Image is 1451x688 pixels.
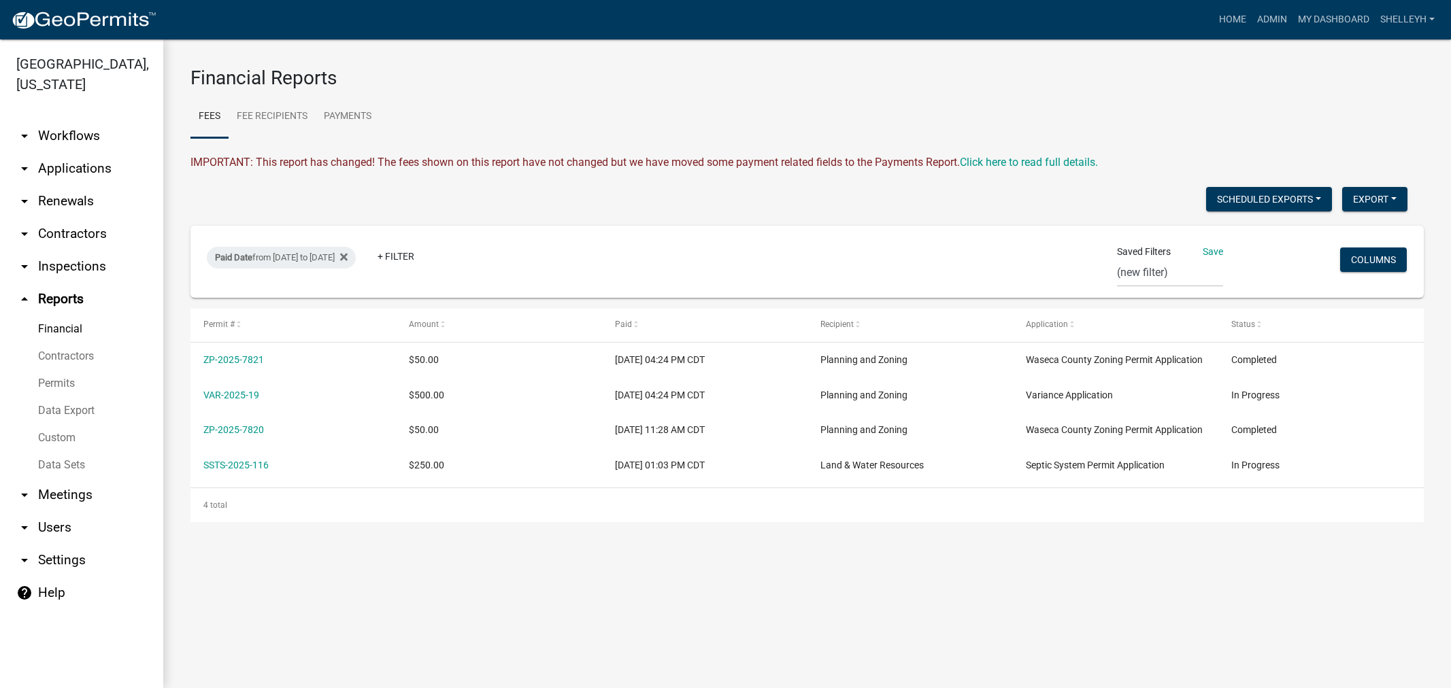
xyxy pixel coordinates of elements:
a: Fee Recipients [229,95,316,139]
i: arrow_drop_down [16,552,33,568]
i: arrow_drop_up [16,291,33,307]
wm-modal-confirm: Upcoming Changes to Daily Fees Report [960,156,1098,169]
span: Permit # [203,320,235,329]
div: 4 total [190,488,1424,522]
i: arrow_drop_down [16,128,33,144]
div: [DATE] 04:24 PM CDT [615,352,795,368]
a: ZP-2025-7821 [203,354,264,365]
div: [DATE] 04:24 PM CDT [615,388,795,403]
div: [DATE] 01:03 PM CDT [615,458,795,473]
button: Export [1342,187,1407,211]
div: from [DATE] to [DATE] [207,247,356,269]
span: Paid [615,320,632,329]
datatable-header-cell: Application [1013,309,1218,341]
datatable-header-cell: Amount [396,309,601,341]
a: shelleyh [1375,7,1440,33]
div: [DATE] 11:28 AM CDT [615,422,795,438]
div: IMPORTANT: This report has changed! The fees shown on this report have not changed but we have mo... [190,154,1424,171]
a: + Filter [367,244,425,269]
span: Septic System Permit Application [1026,460,1165,470]
span: Paid Date [215,252,252,262]
datatable-header-cell: Permit # [190,309,396,341]
span: $500.00 [409,390,444,400]
span: Land & Water Resources [820,460,924,470]
button: Scheduled Exports [1206,187,1332,211]
a: Admin [1252,7,1292,33]
i: arrow_drop_down [16,160,33,177]
span: Saved Filters [1117,245,1171,259]
span: Completed [1231,424,1277,435]
a: My Dashboard [1292,7,1375,33]
span: Planning and Zoning [820,390,907,400]
a: Payments [316,95,380,139]
i: arrow_drop_down [16,519,33,536]
span: Amount [409,320,439,329]
a: Fees [190,95,229,139]
span: Planning and Zoning [820,354,907,365]
a: ZP-2025-7820 [203,424,264,435]
h3: Financial Reports [190,67,1424,90]
span: Waseca County Zoning Permit Application [1026,354,1203,365]
i: arrow_drop_down [16,193,33,209]
i: arrow_drop_down [16,226,33,242]
a: Save [1203,246,1223,257]
span: Status [1231,320,1255,329]
a: Click here to read full details. [960,156,1098,169]
span: Application [1026,320,1068,329]
i: arrow_drop_down [16,258,33,275]
i: help [16,585,33,601]
datatable-header-cell: Status [1218,309,1424,341]
datatable-header-cell: Recipient [807,309,1012,341]
span: Planning and Zoning [820,424,907,435]
span: Variance Application [1026,390,1113,400]
span: $50.00 [409,354,439,365]
a: SSTS-2025-116 [203,460,269,470]
span: $50.00 [409,424,439,435]
span: Completed [1231,354,1277,365]
a: VAR-2025-19 [203,390,259,400]
span: Waseca County Zoning Permit Application [1026,424,1203,435]
button: Columns [1340,247,1407,272]
span: $250.00 [409,460,444,470]
span: In Progress [1231,460,1280,470]
i: arrow_drop_down [16,487,33,503]
span: In Progress [1231,390,1280,400]
datatable-header-cell: Paid [601,309,807,341]
span: Recipient [820,320,854,329]
a: Home [1214,7,1252,33]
